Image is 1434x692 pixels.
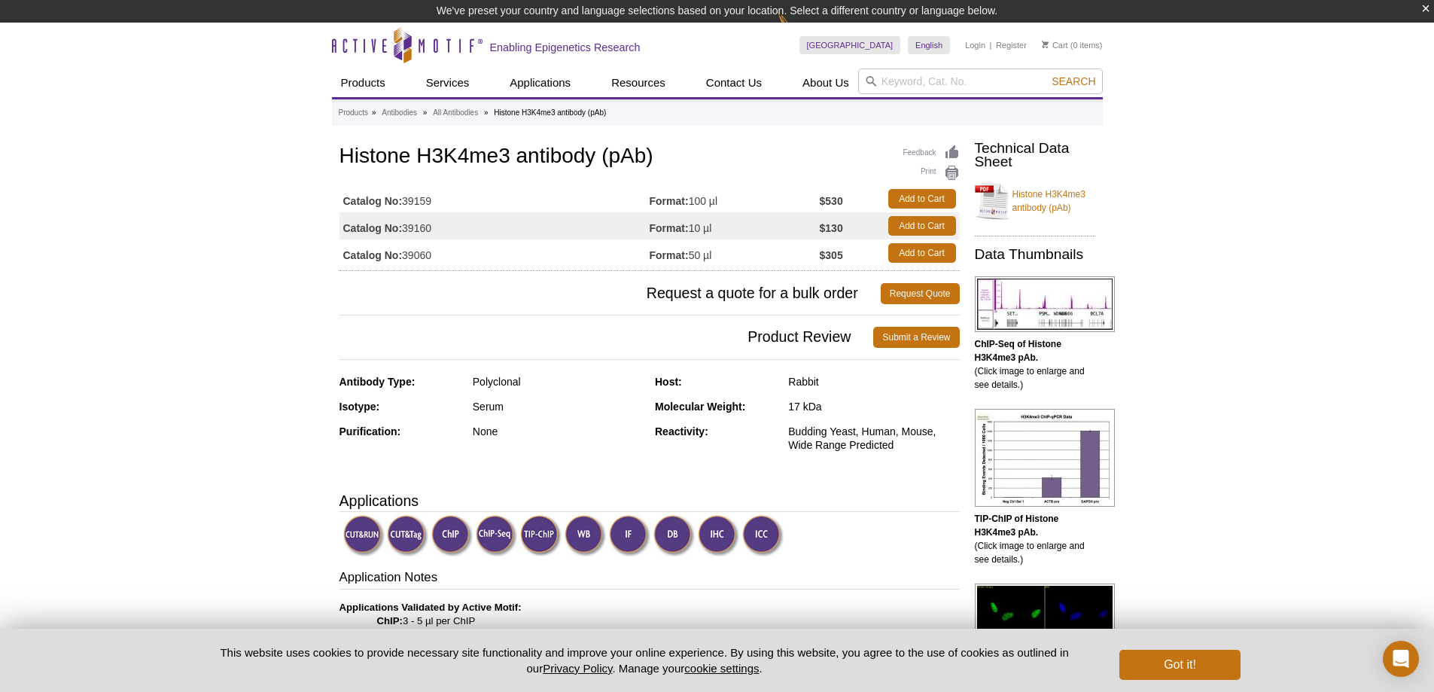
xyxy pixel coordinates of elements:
a: English [908,36,950,54]
a: Add to Cart [888,243,956,263]
strong: Isotype: [339,401,380,413]
div: Budding Yeast, Human, Mouse, Wide Range Predicted [788,425,959,452]
strong: Catalog No: [343,194,403,208]
a: All Antibodies [433,106,478,120]
li: | [990,36,992,54]
p: This website uses cookies to provide necessary site functionality and improve your online experie... [194,645,1095,676]
strong: $305 [820,248,843,262]
a: About Us [793,69,858,97]
img: Western Blot Validated [565,515,606,556]
a: Products [339,106,368,120]
td: 50 µl [650,239,820,267]
li: » [484,108,489,117]
strong: Format: [650,248,689,262]
img: TIP-ChIP Validated [520,515,562,556]
p: (Click image to enlarge and see details.) [975,337,1095,392]
li: » [423,108,428,117]
a: Antibodies [382,106,417,120]
a: Add to Cart [888,189,956,209]
strong: Host: [655,376,682,388]
a: Privacy Policy [543,662,612,675]
li: (0 items) [1042,36,1103,54]
strong: Antibody Type: [339,376,416,388]
strong: $530 [820,194,843,208]
a: Applications [501,69,580,97]
td: 39159 [339,185,650,212]
td: 10 µl [650,212,820,239]
img: CUT&Tag Validated [387,515,428,556]
strong: ChIP: [377,615,403,626]
a: Services [417,69,479,97]
h2: Enabling Epigenetics Research [490,41,641,54]
button: Got it! [1119,650,1240,680]
img: Change Here [778,11,817,47]
div: 17 kDa [788,400,959,413]
a: Print [903,165,960,181]
td: 39160 [339,212,650,239]
a: Contact Us [697,69,771,97]
td: 100 µl [650,185,820,212]
img: ChIP-Seq Validated [476,515,517,556]
img: CUT&RUN Validated [343,515,385,556]
img: Immunofluorescence Validated [609,515,650,556]
a: Feedback [903,145,960,161]
li: » [372,108,376,117]
strong: Molecular Weight: [655,401,745,413]
div: Open Intercom Messenger [1383,641,1419,677]
a: Products [332,69,394,97]
span: Product Review [339,327,874,348]
div: Rabbit [788,375,959,389]
h2: Data Thumbnails [975,248,1095,261]
strong: Format: [650,221,689,235]
a: Cart [1042,40,1068,50]
img: Histone H3K4me3 antibody (pAb) tested by TIP-ChIP. [975,409,1115,507]
img: Immunohistochemistry Validated [698,515,739,556]
h3: Application Notes [339,569,960,590]
strong: Catalog No: [343,221,403,235]
input: Keyword, Cat. No. [858,69,1103,94]
h1: Histone H3K4me3 antibody (pAb) [339,145,960,170]
div: None [473,425,644,438]
a: [GEOGRAPHIC_DATA] [799,36,901,54]
button: cookie settings [684,662,759,675]
b: ChIP-Seq of Histone H3K4me3 pAb. [975,339,1061,363]
div: Serum [473,400,644,413]
button: Search [1047,75,1100,88]
a: Register [996,40,1027,50]
strong: Purification: [339,425,401,437]
span: Request a quote for a bulk order [339,283,881,304]
a: Login [965,40,985,50]
h2: Technical Data Sheet [975,142,1095,169]
h3: Applications [339,489,960,512]
img: ChIP Validated [431,515,473,556]
p: (Click image to enlarge and see details.) [975,512,1095,566]
img: Your Cart [1042,41,1049,48]
span: Search [1052,75,1095,87]
a: Add to Cart [888,216,956,236]
strong: Format: [650,194,689,208]
img: Dot Blot Validated [653,515,695,556]
strong: $130 [820,221,843,235]
a: Request Quote [881,283,960,304]
a: Resources [602,69,674,97]
b: Applications Validated by Active Motif: [339,602,522,613]
img: Histone H3K4me3 antibody (pAb) tested by immunofluorescence. [975,584,1115,690]
a: Submit a Review [873,327,959,348]
img: Immunocytochemistry Validated [742,515,784,556]
a: Histone H3K4me3 antibody (pAb) [975,178,1095,224]
td: 39060 [339,239,650,267]
b: TIP-ChIP of Histone H3K4me3 pAb. [975,514,1059,538]
img: Histone H3K4me3 antibody (pAb) tested by ChIP-Seq. [975,276,1115,332]
li: Histone H3K4me3 antibody (pAb) [494,108,606,117]
strong: Catalog No: [343,248,403,262]
strong: Reactivity: [655,425,708,437]
div: Polyclonal [473,375,644,389]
